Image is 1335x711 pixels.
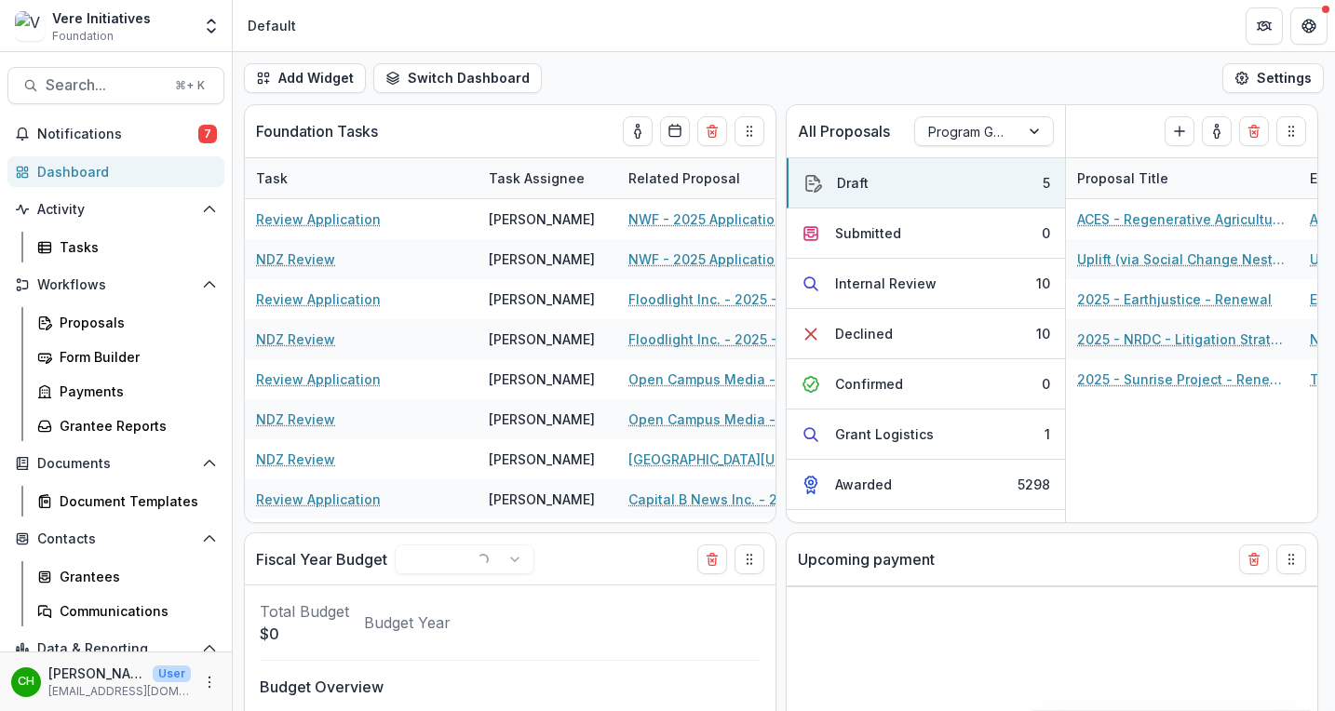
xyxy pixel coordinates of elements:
button: Partners [1246,7,1283,45]
button: Open entity switcher [198,7,224,45]
p: User [153,665,191,682]
div: Communications [60,601,209,621]
span: Foundation [52,28,114,45]
a: Review Application [256,289,381,309]
button: Submitted0 [787,208,1065,259]
button: toggle-assigned-to-me [1202,116,1232,146]
div: Related Proposal [617,158,850,198]
button: More [198,671,221,693]
button: Declined10 [787,309,1065,359]
div: Declined [835,324,893,343]
div: 10 [1036,324,1050,343]
button: toggle-assigned-to-me [623,116,653,146]
a: [GEOGRAPHIC_DATA][US_STATE] - 2025 - Vere Initiatives - Documents & Narrative Upload [628,449,839,469]
a: Document Templates [30,486,224,516]
a: NDZ Review [256,249,335,269]
div: Grantees [60,567,209,586]
span: Notifications [37,127,198,142]
a: NWF - 2025 Application [628,249,783,269]
div: Task [245,158,478,198]
a: Open Campus Media - 2025 - Vere Initiatives - Documents & Narrative Upload [628,409,839,429]
p: Upcoming payment [798,548,935,570]
span: Contacts [37,531,195,547]
div: Grantee Reports [60,416,209,436]
div: 0 [1042,374,1050,394]
a: Review Application [256,369,381,389]
button: Drag [735,544,764,574]
div: Payments [60,382,209,401]
div: [PERSON_NAME] [489,249,595,269]
button: Confirmed0 [787,359,1065,409]
button: Open Workflows [7,270,224,300]
a: NDZ Review [256,329,335,349]
button: Drag [735,116,764,146]
div: [PERSON_NAME] [489,329,595,349]
button: Open Contacts [7,524,224,554]
button: Open Data & Reporting [7,634,224,664]
button: Calendar [660,116,690,146]
a: NDZ Review [256,409,335,429]
span: Documents [37,456,195,472]
nav: breadcrumb [240,12,303,39]
a: Capital B News Inc. - 2025 - Vere Initiatives - Documents & Narrative Upload [628,490,839,509]
a: Floodlight Inc. - 2025 - Vere Initiatives - Documents & Narrative Upload [628,329,839,349]
button: Draft5 [787,158,1065,208]
a: Communications [30,596,224,626]
div: Related Proposal [617,168,751,188]
div: Proposals [60,313,209,332]
a: Form Builder [30,342,224,372]
div: [PERSON_NAME] [489,490,595,509]
button: Awarded5298 [787,460,1065,510]
p: Total Budget [260,600,349,623]
a: Floodlight Inc. - 2025 - Vere Initiatives - Documents & Narrative Upload [628,289,839,309]
p: [EMAIL_ADDRESS][DOMAIN_NAME] [48,683,191,700]
button: Create Proposal [1165,116,1194,146]
div: Tasks [60,237,209,257]
a: 2025 - NRDC - Litigation Strategy Proposal [1077,329,1288,349]
p: Fiscal Year Budget [256,548,387,570]
div: Proposal Title [1066,168,1180,188]
a: 2025 - Earthjustice - Renewal [1077,289,1272,309]
div: Default [248,16,296,35]
div: [PERSON_NAME] [489,289,595,309]
div: ⌘ + K [171,75,209,96]
button: Get Help [1290,7,1328,45]
div: Chelsea Hillard [18,676,34,688]
a: Dashboard [7,156,224,187]
button: Search... [7,67,224,104]
div: [PERSON_NAME] [489,449,595,469]
div: Confirmed [835,374,903,394]
div: Internal Review [835,274,937,293]
button: Drag [1276,116,1306,146]
button: Delete card [697,116,727,146]
div: Dashboard [37,162,209,181]
p: All Proposals [798,120,890,142]
button: Open Documents [7,449,224,478]
span: Activity [37,202,195,218]
a: Grantees [30,561,224,592]
span: 7 [198,125,217,143]
div: Grant Logistics [835,424,934,444]
a: Grantee Reports [30,410,224,441]
a: Tasks [30,232,224,262]
a: Uplift (via Social Change Nest) - 2025 - Vere Initiatives - Documents & Narrative Upload [1077,249,1288,269]
a: Review Application [256,209,381,229]
a: Review Application [256,490,381,509]
div: 5 [1043,173,1050,193]
div: Proposal Title [1066,158,1299,198]
div: Awarded [835,475,892,494]
button: Notifications7 [7,119,224,149]
img: Vere Initiatives [15,11,45,41]
button: Switch Dashboard [373,63,542,93]
span: Workflows [37,277,195,293]
span: Search... [46,76,164,94]
button: Delete card [697,544,727,574]
p: Budget Overview [260,676,761,698]
a: ACES - Regenerative Agriculture - 2025 [1077,209,1288,229]
button: Settings [1222,63,1324,93]
button: Add Widget [244,63,366,93]
div: Draft [837,173,869,193]
p: Budget Year [364,611,451,634]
